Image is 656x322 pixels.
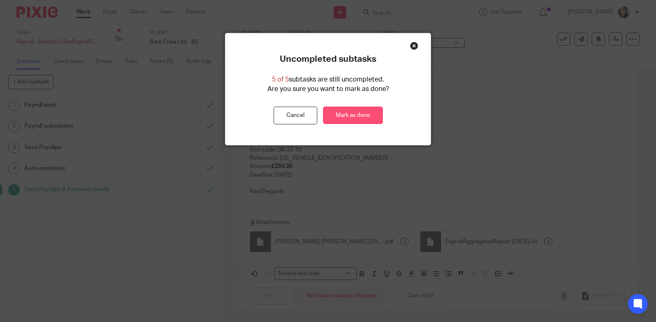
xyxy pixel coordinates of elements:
p: Uncompleted subtasks [280,54,376,65]
p: Are you sure you want to mark as done? [267,84,389,94]
div: Close this dialog window [410,42,418,50]
p: subtasks are still uncompleted. [272,75,384,84]
button: Cancel [274,107,317,124]
a: Mark as done [323,107,383,124]
span: 5 of 5 [272,76,289,83]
